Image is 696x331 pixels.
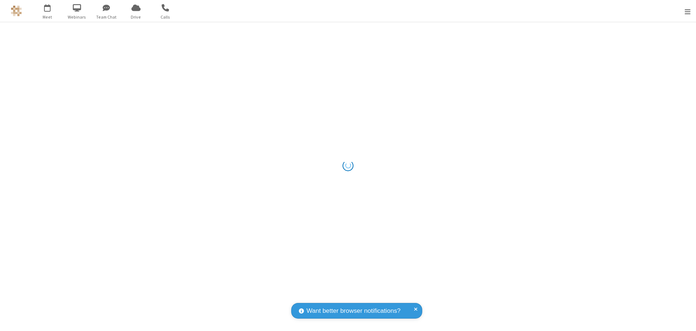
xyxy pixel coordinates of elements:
[307,306,400,316] span: Want better browser notifications?
[93,14,120,20] span: Team Chat
[34,14,61,20] span: Meet
[63,14,91,20] span: Webinars
[152,14,179,20] span: Calls
[11,5,22,16] img: QA Selenium DO NOT DELETE OR CHANGE
[122,14,150,20] span: Drive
